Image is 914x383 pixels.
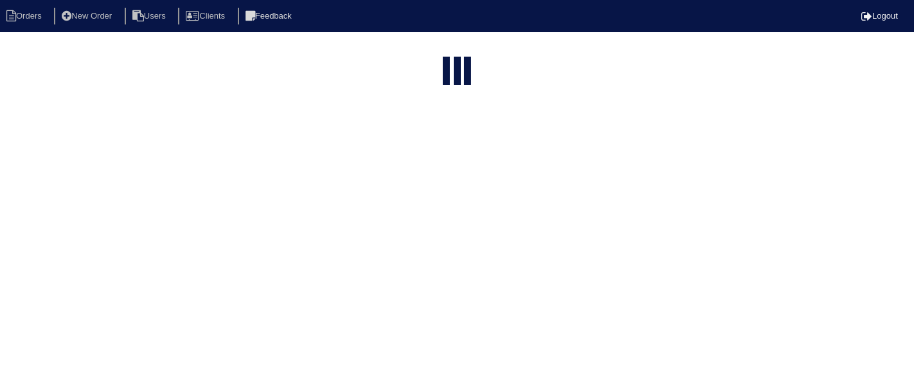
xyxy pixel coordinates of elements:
[54,11,122,21] a: New Order
[125,11,176,21] a: Users
[454,57,461,88] div: loading...
[861,11,898,21] a: Logout
[125,8,176,25] li: Users
[238,8,302,25] li: Feedback
[178,11,235,21] a: Clients
[54,8,122,25] li: New Order
[178,8,235,25] li: Clients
